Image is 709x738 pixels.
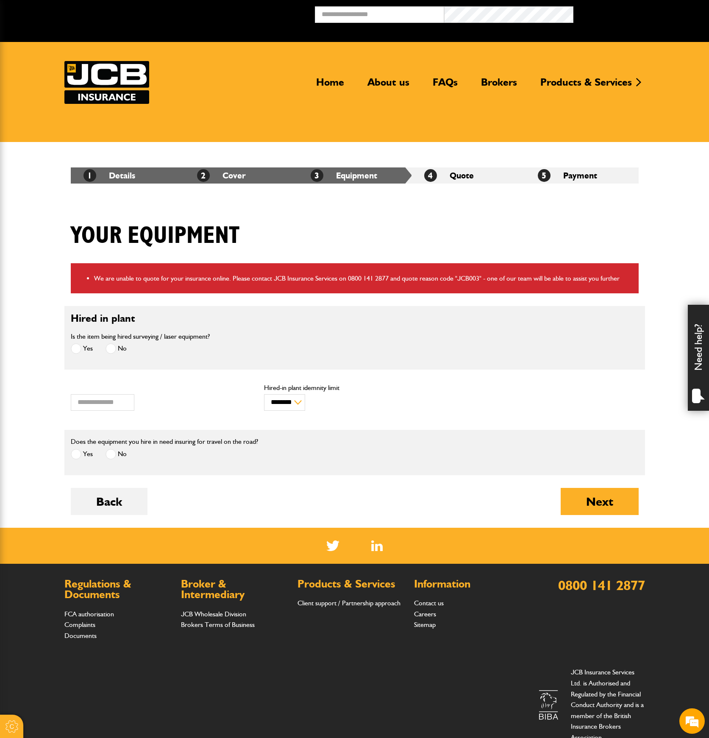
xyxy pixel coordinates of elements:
[558,577,645,593] a: 0800 141 2877
[298,167,411,184] li: Equipment
[71,222,239,250] h1: Your equipment
[371,540,383,551] img: Linked In
[534,76,638,95] a: Products & Services
[298,599,400,607] a: Client support / Partnership approach
[298,579,406,590] h2: Products & Services
[361,76,416,95] a: About us
[71,449,93,460] label: Yes
[525,167,639,184] li: Payment
[371,540,383,551] a: LinkedIn
[197,169,210,182] span: 2
[538,169,551,182] span: 5
[561,488,639,515] button: Next
[106,449,127,460] label: No
[197,170,246,181] a: 2Cover
[573,6,703,19] button: Broker Login
[181,579,289,600] h2: Broker & Intermediary
[424,169,437,182] span: 4
[64,621,95,629] a: Complaints
[414,599,444,607] a: Contact us
[426,76,464,95] a: FAQs
[64,579,172,600] h2: Regulations & Documents
[475,76,523,95] a: Brokers
[310,76,350,95] a: Home
[83,169,96,182] span: 1
[64,61,149,104] a: JCB Insurance Services
[181,621,255,629] a: Brokers Terms of Business
[311,169,323,182] span: 3
[264,384,445,391] label: Hired-in plant idemnity limit
[414,579,522,590] h2: Information
[71,333,210,340] label: Is the item being hired surveying / laser equipment?
[71,488,147,515] button: Back
[64,632,97,640] a: Documents
[64,610,114,618] a: FCA authorisation
[414,621,436,629] a: Sitemap
[71,343,93,354] label: Yes
[71,312,639,325] h2: Hired in plant
[83,170,135,181] a: 1Details
[94,273,632,284] li: We are unable to quote for your insurance online. Please contact JCB Insurance Services on 0800 1...
[106,343,127,354] label: No
[414,610,436,618] a: Careers
[71,438,258,445] label: Does the equipment you hire in need insuring for travel on the road?
[688,305,709,411] div: Need help?
[64,61,149,104] img: JCB Insurance Services logo
[411,167,525,184] li: Quote
[326,540,339,551] img: Twitter
[181,610,246,618] a: JCB Wholesale Division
